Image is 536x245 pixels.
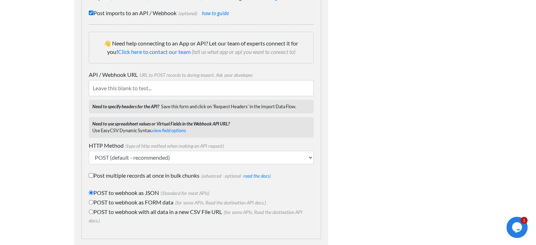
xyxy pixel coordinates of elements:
[202,10,229,16] a: how to guide
[89,32,314,63] div: 👋 Need help connecting to an App or API? Let our team of experts connect it for you!
[89,9,314,17] label: Post imports to an API / Webhook
[89,117,314,137] p: Use EasyCSV Dynamic Syntax.
[89,100,314,114] p: Save this form and click on 'Request Headers' in the Import Data Flow.
[199,173,271,179] span: (advanced - optional - )
[192,48,295,55] span: (tell us what app or api you want to connect to)
[89,173,93,178] input: Post multiple records at once in bulk chunks(advanced - optional -read the docs)
[89,190,93,195] input: POST to webhook as JSON(Standard for most APIs)
[89,171,314,182] label: Post multiple records at once in bulk chunks
[89,11,93,15] input: Post imports to an API / Webhook(optional) how to guide
[159,190,209,196] span: (Standard for most APIs)
[89,200,93,204] input: POST to webhook as FORM data(for some APIs. Read the destination API docs.)
[89,209,302,223] span: (for some APIs. Read the destination API docs.)
[92,104,159,109] strong: Need to specify headers for the API?
[244,173,270,179] a: read the docs
[89,71,314,79] label: API / Webhook URL
[138,72,253,78] span: URL to POST records to during import. Ask your developer.
[92,121,230,127] strong: Need to use spreadsheet values or Virtual Fields in the Webhook API URL?
[89,198,314,207] label: POST to webhook as FORM data
[89,209,93,214] input: POST to webhook with all data in a new CSV File URL(for some APIs. Read the destination API docs.)
[89,141,314,150] label: HTTP Method
[89,208,314,225] label: POST to webhook with all data in a new CSV File URL
[89,189,314,197] label: POST to webhook as JSON
[118,48,191,55] a: Click here to contact our team
[152,128,186,133] a: view field options
[124,143,224,149] span: (type of http method when making an API request)
[89,80,314,96] input: Leave this blank to test...
[177,11,197,16] span: (optional)
[506,217,529,238] iframe: chat widget
[173,200,266,206] span: (for some APIs. Read the destination API docs.)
